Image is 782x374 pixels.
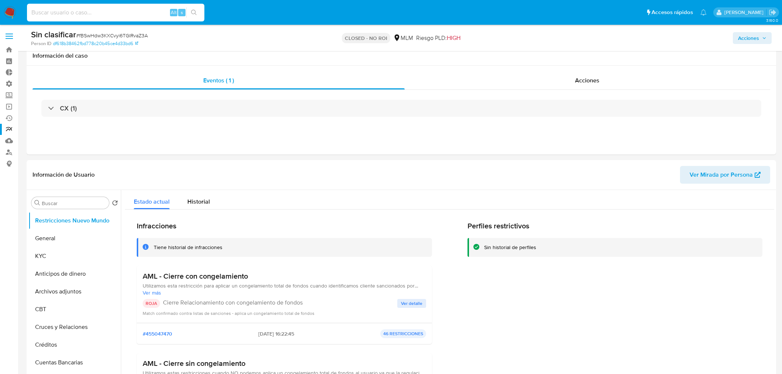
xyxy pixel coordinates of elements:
[53,40,138,47] a: df618b38462fbd778c20b45ce4d33bd6
[203,76,234,85] span: Eventos ( 1 )
[41,100,761,117] div: CX (1)
[28,265,121,283] button: Anticipos de dinero
[738,32,759,44] span: Acciones
[28,318,121,336] button: Cruces y Relaciones
[680,166,770,184] button: Ver Mirada por Persona
[393,34,413,42] div: MLM
[700,9,707,16] a: Notificaciones
[575,76,599,85] span: Acciones
[447,34,460,42] span: HIGH
[33,171,95,178] h1: Información de Usuario
[724,9,766,16] p: zoe.breuer@mercadolibre.com
[31,28,76,40] b: Sin clasificar
[60,104,77,112] h3: CX (1)
[34,200,40,206] button: Buscar
[28,247,121,265] button: KYC
[31,40,51,47] b: Person ID
[42,200,106,207] input: Buscar
[76,32,148,39] span: # fBSwHdw3KXCvyi6TGIRvaZ3A
[112,200,118,208] button: Volver al orden por defecto
[171,9,177,16] span: Alt
[28,283,121,300] button: Archivos adjuntos
[652,8,693,16] span: Accesos rápidos
[690,166,753,184] span: Ver Mirada por Persona
[27,8,204,17] input: Buscar usuario o caso...
[28,229,121,247] button: General
[181,9,183,16] span: s
[186,7,201,18] button: search-icon
[28,336,121,354] button: Créditos
[28,354,121,371] button: Cuentas Bancarias
[416,34,460,42] span: Riesgo PLD:
[28,212,121,229] button: Restricciones Nuevo Mundo
[769,8,776,16] a: Salir
[33,52,770,59] h1: Información del caso
[733,32,772,44] button: Acciones
[342,33,390,43] p: CLOSED - NO ROI
[28,300,121,318] button: CBT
